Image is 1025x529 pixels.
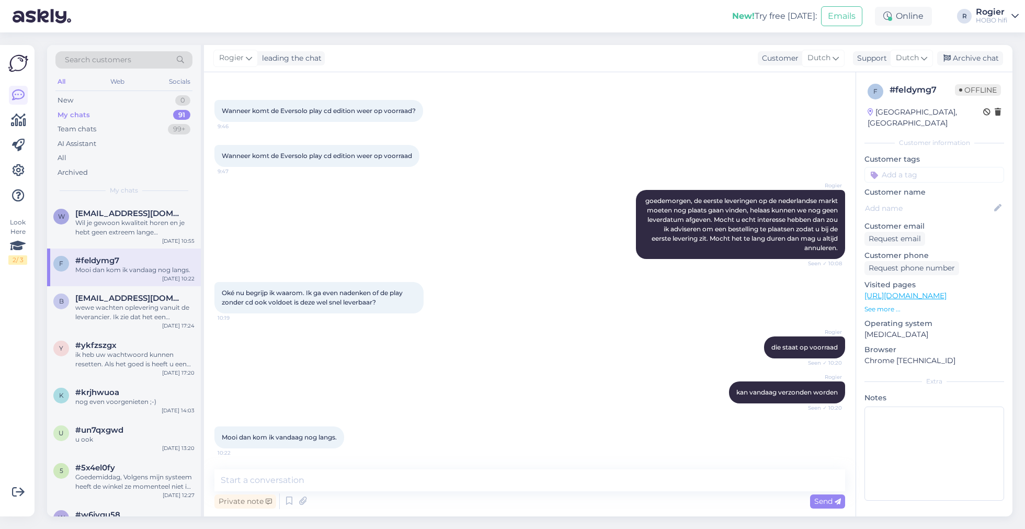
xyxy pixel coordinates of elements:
[168,124,190,134] div: 99+
[864,154,1004,165] p: Customer tags
[864,138,1004,148] div: Customer information
[864,344,1004,355] p: Browser
[875,7,932,26] div: Online
[162,322,195,330] div: [DATE] 17:24
[222,152,412,160] span: Wanneer komt de Eversolo play cd edition weer op voorraad
[222,433,337,441] span: Mooi dan kom ik vandaag nog langs.
[75,209,184,218] span: wlaadwishaupt@hotmail.com
[162,237,195,245] div: [DATE] 10:55
[864,392,1004,403] p: Notes
[58,139,96,149] div: AI Assistant
[219,52,244,64] span: Rogier
[59,260,63,267] span: f
[864,232,925,246] div: Request email
[59,429,64,437] span: u
[732,11,755,21] b: New!
[814,497,841,506] span: Send
[65,54,131,65] span: Search customers
[803,328,842,336] span: Rogier
[8,255,27,265] div: 2 / 3
[58,95,73,106] div: New
[864,221,1004,232] p: Customer email
[175,95,190,106] div: 0
[864,167,1004,183] input: Add a tag
[75,435,195,444] div: u ook
[75,294,184,303] span: boris9@me.com
[75,303,195,322] div: wewe wachten oplevering vanuit de leverancier. Ik zie dat het een bestelling van vandaag is?
[58,110,90,120] div: My chats
[873,87,878,95] span: f
[736,388,838,396] span: kan vandaag verzonden worden
[864,261,959,275] div: Request phone number
[864,291,947,300] a: [URL][DOMAIN_NAME]
[864,187,1004,198] p: Customer name
[645,197,839,252] span: goedemorgen, de eerste leveringen op de nederlandse markt moeten nog plaats gaan vinden, helaas k...
[59,344,63,352] span: y
[75,463,115,472] span: #5x4el0fy
[868,107,983,129] div: [GEOGRAPHIC_DATA], [GEOGRAPHIC_DATA]
[59,297,64,305] span: b
[167,75,192,88] div: Socials
[957,9,972,24] div: R
[8,53,28,73] img: Askly Logo
[60,467,63,475] span: 5
[803,359,842,367] span: Seen ✓ 10:20
[803,182,842,189] span: Rogier
[864,318,1004,329] p: Operating system
[58,153,66,163] div: All
[864,250,1004,261] p: Customer phone
[732,10,817,22] div: Try free [DATE]:
[218,449,257,457] span: 10:22
[865,202,992,214] input: Add name
[976,16,1007,25] div: HOBO hifi
[214,494,276,509] div: Private note
[803,404,842,412] span: Seen ✓ 10:20
[75,256,119,265] span: #feldymg7
[853,53,887,64] div: Support
[75,265,195,275] div: Mooi dan kom ik vandaag nog langs.
[803,373,842,381] span: Rogier
[218,314,257,322] span: 10:19
[976,8,1007,16] div: Rogier
[937,51,1003,65] div: Archive chat
[162,407,195,414] div: [DATE] 14:03
[896,52,919,64] span: Dutch
[162,369,195,377] div: [DATE] 17:20
[864,377,1004,386] div: Extra
[162,444,195,452] div: [DATE] 13:20
[807,52,830,64] span: Dutch
[58,124,96,134] div: Team chats
[75,388,119,397] span: #krjhwuoa
[59,391,64,399] span: k
[258,53,322,64] div: leading the chat
[864,279,1004,290] p: Visited pages
[58,514,65,522] span: w
[222,289,404,306] span: Oké nu begrijp ik waarom. Ik ga even nadenken of de play zonder cd ook voldoet is deze wel snel l...
[75,472,195,491] div: Goedemiddag, Volgens mijn systeem heeft de winkel ze momenteel niet in huis, maar ik kan niet zio...
[75,510,120,520] span: #w6jvgu58
[758,53,799,64] div: Customer
[890,84,955,96] div: # feldymg7
[108,75,127,88] div: Web
[163,491,195,499] div: [DATE] 12:27
[222,107,416,115] span: Wanneer komt de Eversolo play cd edition weer op voorraad?
[75,425,123,435] span: #un7qxgwd
[218,167,257,175] span: 9:47
[864,329,1004,340] p: [MEDICAL_DATA]
[75,341,117,350] span: #ykfzszgx
[58,212,65,220] span: w
[110,186,138,195] span: My chats
[821,6,862,26] button: Emails
[75,397,195,407] div: nog even voorgenieten ;-)
[218,122,257,130] span: 9:46
[803,260,842,267] span: Seen ✓ 10:08
[58,167,88,178] div: Archived
[162,275,195,283] div: [DATE] 10:22
[55,75,67,88] div: All
[771,343,838,351] span: die staat op voorraad
[8,218,27,265] div: Look Here
[75,350,195,369] div: ik heb uw wachtwoord kunnen resetten. Als het goed is heeft u een mail ontvangen op: [EMAIL_ADDRE...
[955,84,1001,96] span: Offline
[864,305,1004,314] p: See more ...
[173,110,190,120] div: 91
